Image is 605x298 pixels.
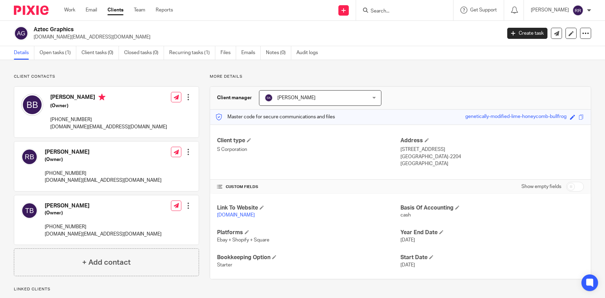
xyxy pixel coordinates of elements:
[169,46,215,60] a: Recurring tasks (1)
[217,146,400,153] p: S Corporation
[370,8,432,15] input: Search
[45,148,162,156] h4: [PERSON_NAME]
[210,74,591,79] p: More details
[507,28,547,39] a: Create task
[215,113,335,120] p: Master code for secure communications and files
[45,177,162,184] p: [DOMAIN_NAME][EMAIL_ADDRESS][DOMAIN_NAME]
[400,263,415,267] span: [DATE]
[124,46,164,60] a: Closed tasks (0)
[14,6,49,15] img: Pixie
[34,34,497,41] p: [DOMAIN_NAME][EMAIL_ADDRESS][DOMAIN_NAME]
[572,5,584,16] img: svg%3E
[217,213,255,218] a: [DOMAIN_NAME]
[470,8,497,12] span: Get Support
[21,94,43,116] img: svg%3E
[50,124,167,130] p: [DOMAIN_NAME][EMAIL_ADDRESS][DOMAIN_NAME]
[217,238,269,242] span: Ebay + Shopify + Square
[98,94,105,101] i: Primary
[400,213,411,218] span: cash
[14,287,199,292] p: Linked clients
[521,183,561,190] label: Show empty fields
[400,204,584,212] h4: Basis Of Accounting
[277,95,316,100] span: [PERSON_NAME]
[107,7,123,14] a: Clients
[400,146,584,153] p: [STREET_ADDRESS]
[45,231,162,238] p: [DOMAIN_NAME][EMAIL_ADDRESS][DOMAIN_NAME]
[400,160,584,167] p: [GEOGRAPHIC_DATA]
[266,46,291,60] a: Notes (0)
[217,229,400,236] h4: Platforms
[217,263,232,267] span: Starter
[465,113,567,121] div: genetically-modified-lime-honeycomb-bullfrog
[296,46,323,60] a: Audit logs
[86,7,97,14] a: Email
[45,170,162,177] p: [PHONE_NUMBER]
[14,74,199,79] p: Client contacts
[14,46,34,60] a: Details
[45,210,162,216] h5: (Owner)
[241,46,261,60] a: Emails
[400,254,584,261] h4: Start Date
[81,46,119,60] a: Client tasks (0)
[64,7,75,14] a: Work
[221,46,236,60] a: Files
[400,137,584,144] h4: Address
[217,184,400,190] h4: CUSTOM FIELDS
[217,204,400,212] h4: Link To Website
[156,7,173,14] a: Reports
[400,153,584,160] p: [GEOGRAPHIC_DATA]-2204
[21,202,38,219] img: svg%3E
[50,94,167,102] h4: [PERSON_NAME]
[531,7,569,14] p: [PERSON_NAME]
[50,102,167,109] h5: (Owner)
[82,257,131,268] h4: + Add contact
[45,223,162,230] p: [PHONE_NUMBER]
[14,26,28,41] img: svg%3E
[45,156,162,163] h5: (Owner)
[40,46,76,60] a: Open tasks (1)
[400,238,415,242] span: [DATE]
[45,202,162,210] h4: [PERSON_NAME]
[34,26,404,33] h2: Aztec Graphics
[21,148,38,165] img: svg%3E
[265,94,273,102] img: svg%3E
[217,94,252,101] h3: Client manager
[217,137,400,144] h4: Client type
[400,229,584,236] h4: Year End Date
[50,116,167,123] p: [PHONE_NUMBER]
[217,254,400,261] h4: Bookkeeping Option
[134,7,145,14] a: Team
